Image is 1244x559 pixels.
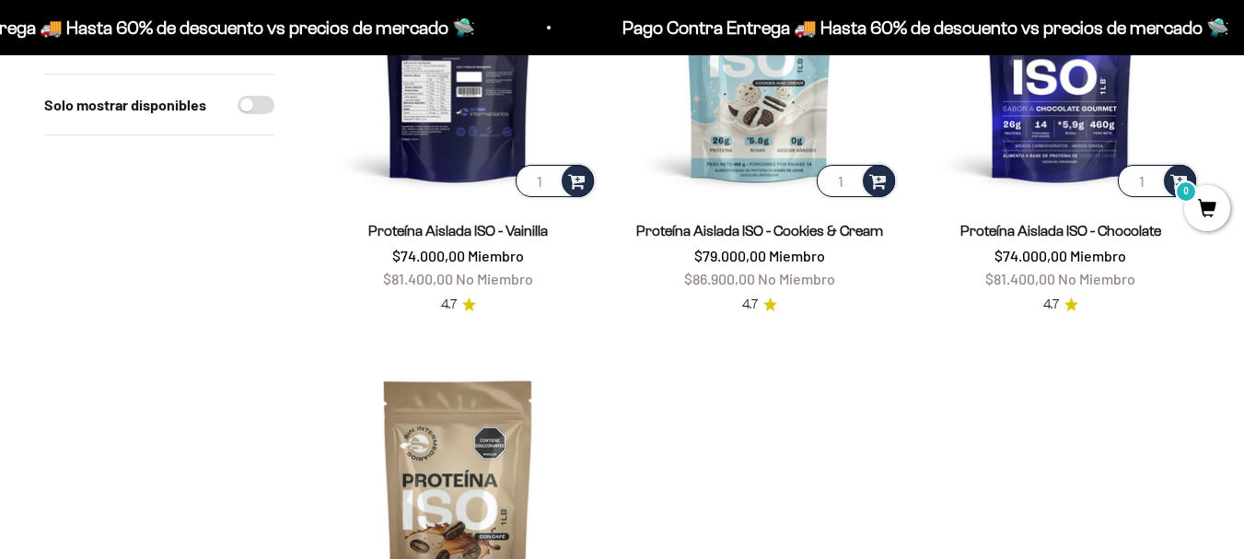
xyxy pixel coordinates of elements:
label: Solo mostrar disponibles [44,93,206,117]
span: Miembro [1070,247,1126,264]
span: No Miembro [456,270,533,287]
a: Proteína Aislada ISO - Chocolate [960,223,1161,239]
span: 4.7 [1043,295,1059,315]
span: 4.7 [742,295,758,315]
span: Miembro [468,247,524,264]
span: $74.000,00 [392,247,465,264]
a: 0 [1184,200,1230,220]
span: No Miembro [1058,270,1135,287]
span: $81.400,00 [383,270,453,287]
a: 4.74.7 de 5.0 estrellas [1043,295,1078,315]
span: 4.7 [441,295,457,315]
span: $79.000,00 [694,247,766,264]
span: Miembro [769,247,825,264]
a: Proteína Aislada ISO - Cookies & Cream [636,223,883,239]
span: $86.900,00 [684,270,755,287]
p: Pago Contra Entrega 🚚 Hasta 60% de descuento vs precios de mercado 🛸 [616,13,1223,42]
span: $74.000,00 [994,247,1067,264]
mark: 0 [1175,181,1197,203]
a: 4.74.7 de 5.0 estrellas [441,295,476,315]
span: No Miembro [758,270,835,287]
a: 4.74.7 de 5.0 estrellas [742,295,777,315]
span: $81.400,00 [985,270,1055,287]
a: Proteína Aislada ISO - Vainilla [368,223,548,239]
